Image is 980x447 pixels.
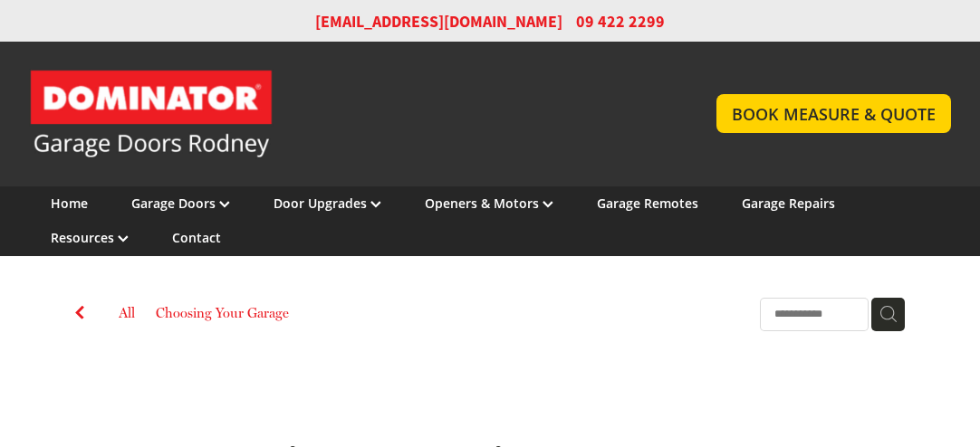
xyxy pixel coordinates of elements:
[425,195,553,212] a: Openers & Motors
[51,229,129,246] a: Resources
[172,229,221,246] a: Contact
[742,195,835,212] a: Garage Repairs
[716,94,951,133] a: BOOK MEASURE & QUOTE
[156,303,289,328] a: Choosing Your Garage
[597,195,698,212] a: Garage Remotes
[576,11,665,33] span: 09 422 2299
[119,305,135,321] a: All
[131,195,230,212] a: Garage Doors
[29,69,680,159] a: Garage Door and Secure Access Solutions homepage
[51,195,88,212] a: Home
[274,195,381,212] a: Door Upgrades
[315,11,562,33] a: [EMAIL_ADDRESS][DOMAIN_NAME]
